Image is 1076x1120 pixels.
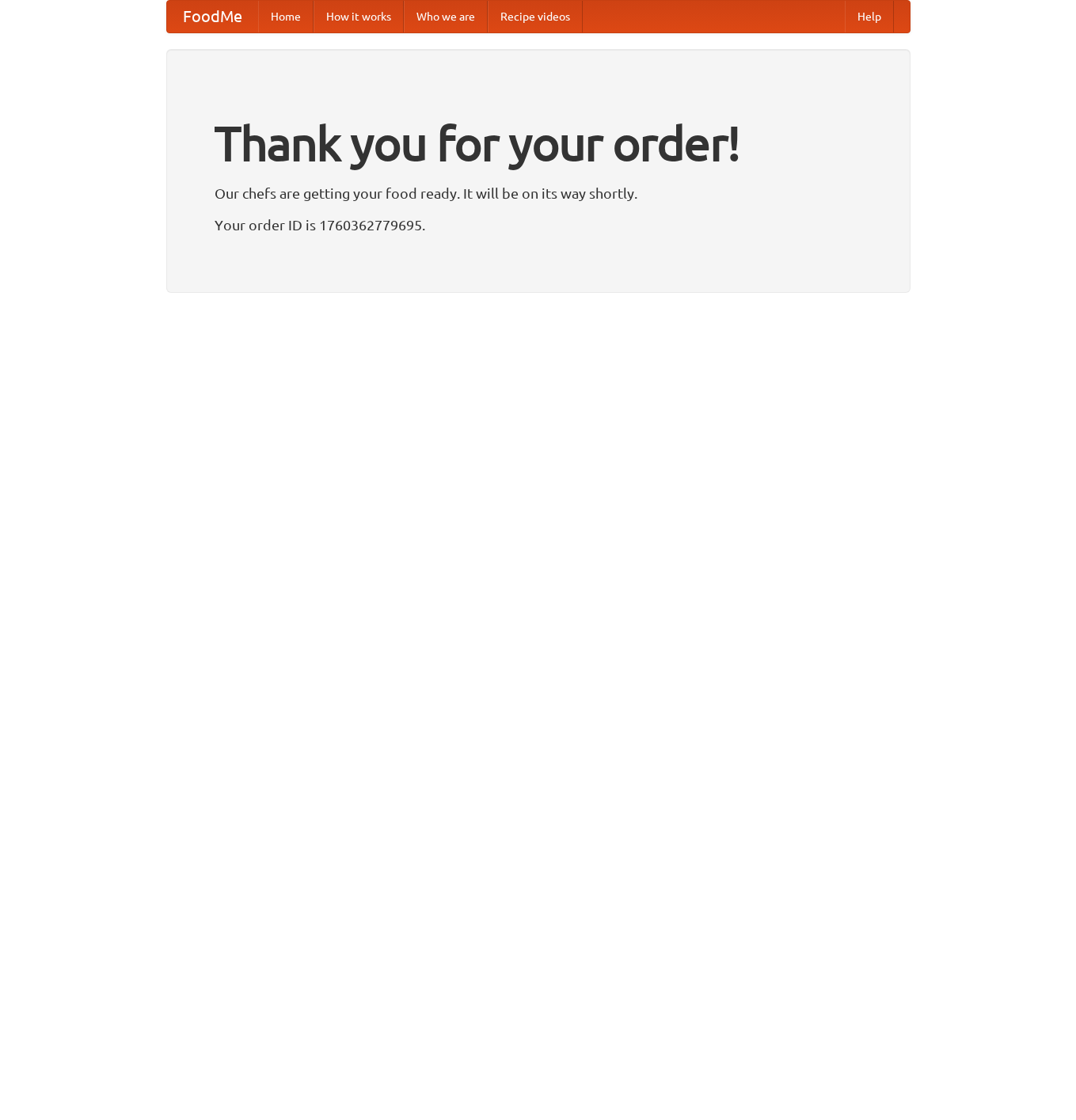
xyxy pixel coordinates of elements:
a: Home [258,1,314,32]
a: How it works [314,1,404,32]
p: Our chefs are getting your food ready. It will be on its way shortly. [215,181,862,205]
h1: Thank you for your order! [215,105,862,181]
p: Your order ID is 1760362779695. [215,213,862,237]
a: Help [845,1,894,32]
a: FoodMe [167,1,258,32]
a: Recipe videos [488,1,583,32]
a: Who we are [404,1,488,32]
